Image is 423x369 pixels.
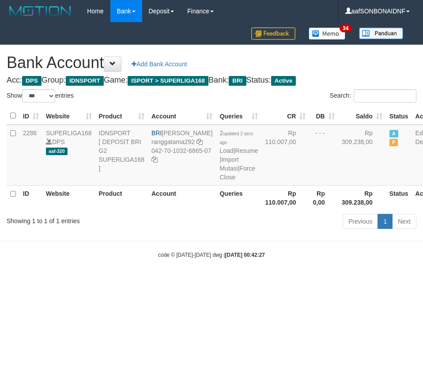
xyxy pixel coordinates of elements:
small: code © [DATE]-[DATE] dwg | [158,252,265,258]
span: BRI [151,129,162,137]
th: ID [19,185,42,210]
label: Show entries [7,89,74,103]
span: DPS [22,76,42,86]
a: Resume [235,147,258,154]
th: Rp 110.007,00 [261,185,309,210]
th: Queries [216,185,261,210]
span: BRI [229,76,246,86]
a: ranggatama292 [151,138,195,145]
span: Paused [389,139,398,146]
th: Status [386,107,412,125]
a: 34 [302,22,352,45]
span: aaf-320 [46,148,68,155]
th: Website [42,185,95,210]
th: Saldo: activate to sort column ascending [338,107,386,125]
th: Product [95,185,148,210]
th: Rp 0,00 [309,185,338,210]
a: Copy 042701032686507 to clipboard [151,156,158,163]
span: 34 [340,24,351,32]
th: Account [148,185,216,210]
select: Showentries [22,89,55,103]
div: Showing 1 to 1 of 1 entries [7,213,170,225]
td: Rp 110.007,00 [261,125,309,186]
h4: Acc: Group: Game: Bank: Status: [7,76,416,85]
th: CR: activate to sort column ascending [261,107,309,125]
a: Force Close [219,165,255,181]
span: IDNSPORT [66,76,104,86]
th: Account: activate to sort column ascending [148,107,216,125]
th: ID: activate to sort column ascending [19,107,42,125]
td: 2286 [19,125,42,186]
th: Product: activate to sort column ascending [95,107,148,125]
a: Import Mutasi [219,156,238,172]
img: MOTION_logo.png [7,4,74,18]
a: Next [392,214,416,229]
a: Add Bank Account [126,57,193,72]
span: 2 [219,129,253,145]
label: Search: [330,89,416,103]
span: Active [271,76,296,86]
a: SUPERLIGA168 [46,129,92,137]
td: DPS [42,125,95,186]
th: Queries: activate to sort column ascending [216,107,261,125]
input: Search: [354,89,416,103]
a: Load [219,147,233,154]
img: Button%20Memo.svg [309,27,346,40]
td: [PERSON_NAME] 042-70-1032-6865-07 [148,125,216,186]
span: updated 2 secs ago [219,131,253,145]
th: DB: activate to sort column ascending [309,107,338,125]
img: panduan.png [359,27,403,39]
th: Rp 309.238,00 [338,185,386,210]
span: | | | [219,129,258,181]
span: ISPORT > SUPERLIGA168 [128,76,208,86]
td: Rp 309.238,00 [338,125,386,186]
td: - - - [309,125,338,186]
h1: Bank Account [7,54,416,72]
a: Copy ranggatama292 to clipboard [196,138,203,145]
span: Active [389,130,398,137]
th: Status [386,185,412,210]
td: IDNSPORT [ DEPOSIT BRI G2 SUPERLIGA168 ] [95,125,148,186]
th: Website: activate to sort column ascending [42,107,95,125]
a: Previous [343,214,378,229]
img: Feedback.jpg [251,27,295,40]
strong: [DATE] 00:42:27 [225,252,265,258]
a: 1 [378,214,393,229]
